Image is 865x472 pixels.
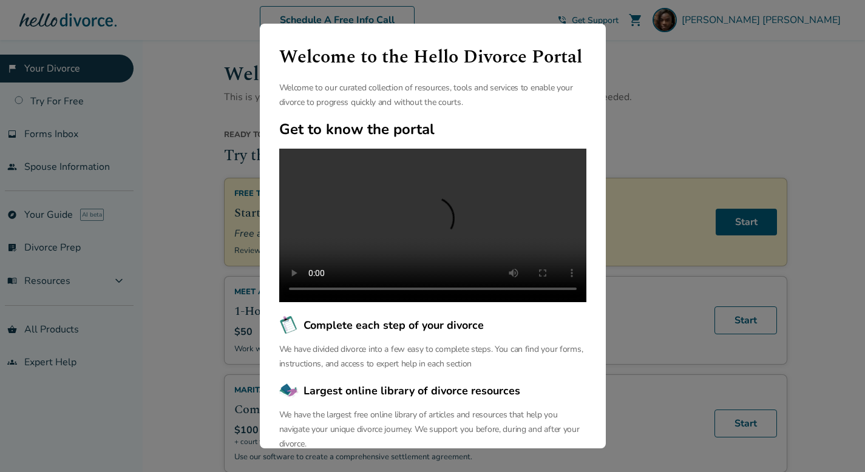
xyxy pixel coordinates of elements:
[279,43,586,71] h1: Welcome to the Hello Divorce Portal
[804,414,865,472] iframe: Chat Widget
[279,342,586,371] p: We have divided divorce into a few easy to complete steps. You can find your forms, instructions,...
[304,383,520,399] span: Largest online library of divorce resources
[279,315,299,335] img: Complete each step of your divorce
[279,81,586,110] p: Welcome to our curated collection of resources, tools and services to enable your divorce to prog...
[279,408,586,451] p: We have the largest free online library of articles and resources that help you navigate your uni...
[304,317,484,333] span: Complete each step of your divorce
[279,120,586,139] h2: Get to know the portal
[279,381,299,400] img: Largest online library of divorce resources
